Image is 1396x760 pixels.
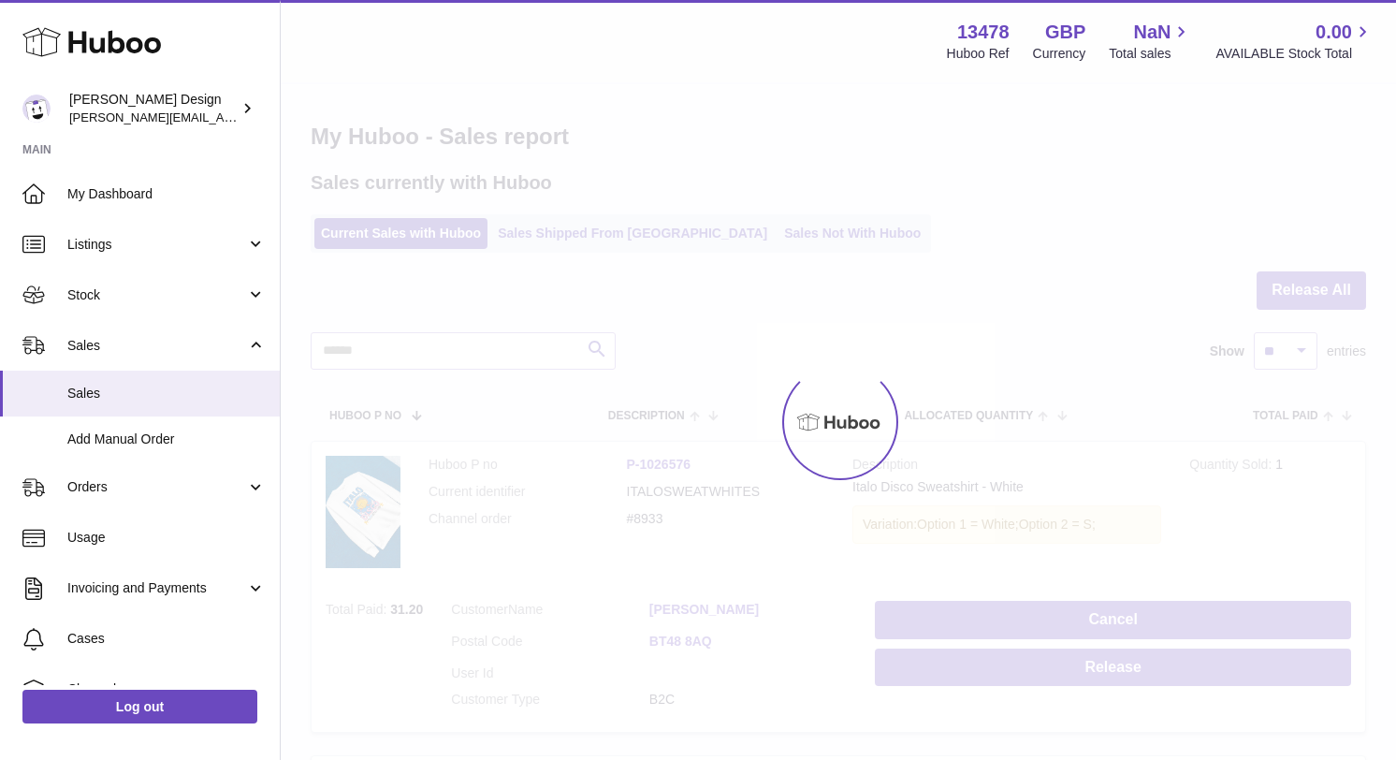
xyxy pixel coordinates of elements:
[67,337,246,355] span: Sales
[67,579,246,597] span: Invoicing and Payments
[1109,20,1192,63] a: NaN Total sales
[67,630,266,648] span: Cases
[69,91,238,126] div: [PERSON_NAME] Design
[67,680,266,698] span: Channels
[1215,20,1374,63] a: 0.00 AVAILABLE Stock Total
[22,95,51,123] img: madeleine.mcindoe@gmail.com
[1133,20,1171,45] span: NaN
[67,185,266,203] span: My Dashboard
[22,690,257,723] a: Log out
[1316,20,1352,45] span: 0.00
[67,236,246,254] span: Listings
[957,20,1010,45] strong: 13478
[1215,45,1374,63] span: AVAILABLE Stock Total
[67,529,266,547] span: Usage
[67,385,266,402] span: Sales
[1045,20,1085,45] strong: GBP
[67,431,266,448] span: Add Manual Order
[1033,45,1086,63] div: Currency
[947,45,1010,63] div: Huboo Ref
[67,286,246,304] span: Stock
[1109,45,1192,63] span: Total sales
[69,110,475,124] span: [PERSON_NAME][EMAIL_ADDRESS][PERSON_NAME][DOMAIN_NAME]
[67,478,246,496] span: Orders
